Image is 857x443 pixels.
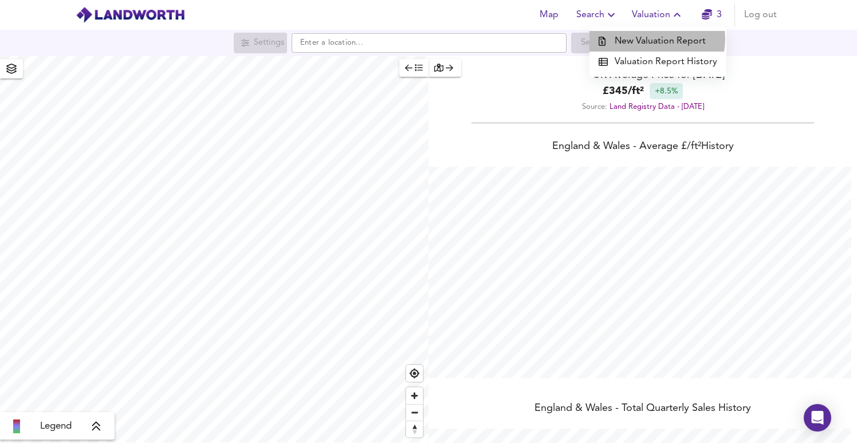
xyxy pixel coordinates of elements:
[406,404,423,421] button: Zoom out
[693,3,730,26] button: 3
[428,401,857,417] div: England & Wales - Total Quarterly Sales History
[744,7,777,23] span: Log out
[292,33,567,53] input: Enter a location...
[428,99,857,115] div: Source:
[428,139,857,155] div: England & Wales - Average £/ ft² History
[576,7,618,23] span: Search
[234,33,287,53] div: Search for a location first or explore the map
[406,405,423,421] span: Zoom out
[702,7,722,23] a: 3
[571,33,623,53] div: Search for a location first or explore the map
[535,7,563,23] span: Map
[530,3,567,26] button: Map
[406,387,423,404] button: Zoom in
[804,404,831,432] div: Open Intercom Messenger
[610,103,704,111] a: Land Registry Data - [DATE]
[406,365,423,382] button: Find my location
[40,420,72,433] span: Legend
[632,7,684,23] span: Valuation
[572,3,623,26] button: Search
[740,3,781,26] button: Log out
[589,52,726,72] a: Valuation Report History
[406,421,423,437] button: Reset bearing to north
[627,3,689,26] button: Valuation
[650,83,683,99] div: +8.5%
[603,84,644,99] b: £ 345 / ft²
[589,31,726,52] a: New Valuation Report
[76,6,185,23] img: logo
